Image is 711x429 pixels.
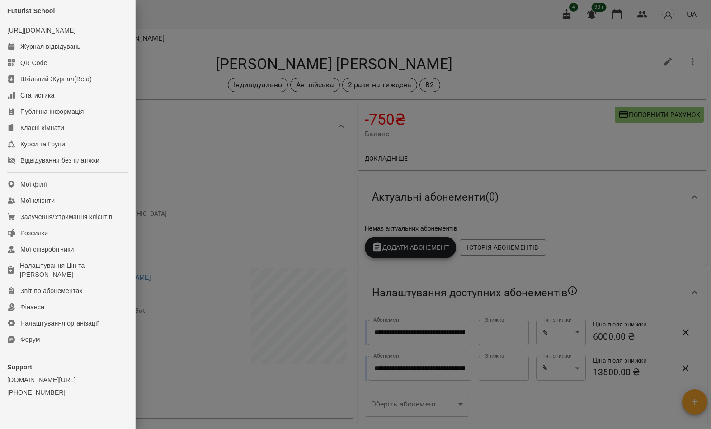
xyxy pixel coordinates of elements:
div: Залучення/Утримання клієнтів [20,212,113,221]
div: Мої клієнти [20,196,55,205]
div: Курси та Групи [20,140,65,149]
div: Звіт по абонементах [20,286,83,295]
div: Журнал відвідувань [20,42,80,51]
div: Мої співробітники [20,245,74,254]
div: QR Code [20,58,47,67]
p: Support [7,363,128,372]
div: Налаштування Цін та [PERSON_NAME] [20,261,128,279]
span: Futurist School [7,7,55,14]
div: Відвідування без платіжки [20,156,99,165]
div: Налаштування організації [20,319,99,328]
a: [DOMAIN_NAME][URL] [7,375,128,384]
div: Шкільний Журнал(Beta) [20,75,92,84]
div: Розсилки [20,228,48,238]
div: Публічна інформація [20,107,84,116]
div: Класні кімнати [20,123,64,132]
div: Форум [20,335,40,344]
a: [PHONE_NUMBER] [7,388,128,397]
div: Мої філії [20,180,47,189]
div: Фінанси [20,303,44,312]
div: Статистика [20,91,55,100]
a: [URL][DOMAIN_NAME] [7,27,75,34]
